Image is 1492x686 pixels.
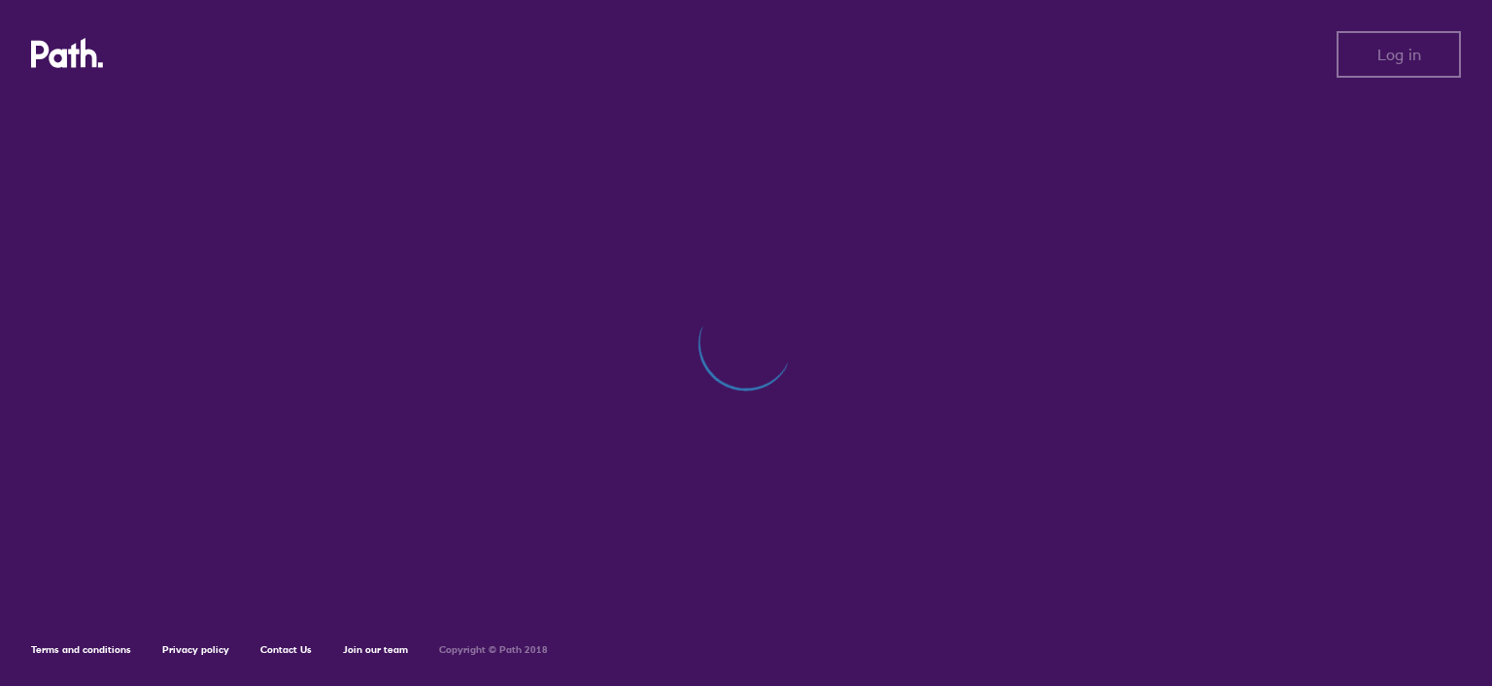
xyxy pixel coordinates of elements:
[260,643,312,656] a: Contact Us
[162,643,229,656] a: Privacy policy
[1337,31,1461,78] button: Log in
[439,644,548,656] h6: Copyright © Path 2018
[343,643,408,656] a: Join our team
[1377,46,1421,63] span: Log in
[31,643,131,656] a: Terms and conditions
